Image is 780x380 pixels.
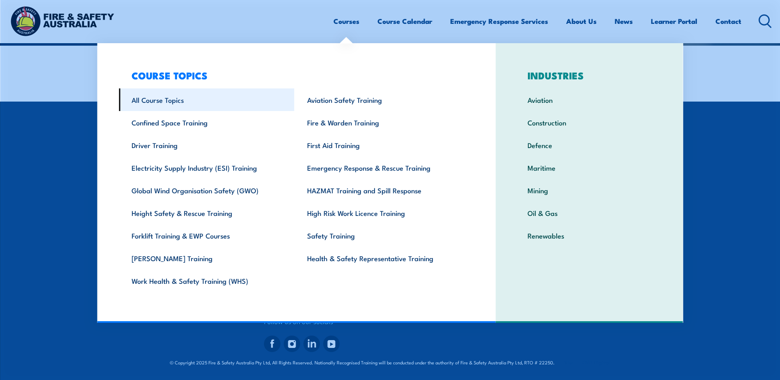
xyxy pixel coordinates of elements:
[515,88,664,111] a: Aviation
[119,134,294,156] a: Driver Training
[294,202,470,224] a: High Risk Work Licence Training
[294,179,470,202] a: HAZMAT Training and Spill Response
[170,358,610,366] span: © Copyright 2025 Fire & Safety Australia Pty Ltd, All Rights Reserved. Nationally Recognised Trai...
[615,10,633,32] a: News
[119,269,294,292] a: Work Health & Safety Training (WHS)
[515,70,664,81] h3: INDUSTRIES
[450,10,548,32] a: Emergency Response Services
[651,10,697,32] a: Learner Portal
[119,202,294,224] a: Height Safety & Rescue Training
[294,224,470,247] a: Safety Training
[294,247,470,269] a: Health & Safety Representative Training
[119,224,294,247] a: Forklift Training & EWP Courses
[515,156,664,179] a: Maritime
[294,88,470,111] a: Aviation Safety Training
[515,179,664,202] a: Mining
[119,70,470,81] h3: COURSE TOPICS
[119,179,294,202] a: Global Wind Organisation Safety (GWO)
[515,202,664,224] a: Oil & Gas
[377,10,432,32] a: Course Calendar
[515,224,664,247] a: Renewables
[119,156,294,179] a: Electricity Supply Industry (ESI) Training
[333,10,359,32] a: Courses
[515,134,664,156] a: Defence
[564,359,610,366] span: Site:
[119,111,294,134] a: Confined Space Training
[294,156,470,179] a: Emergency Response & Rescue Training
[119,247,294,269] a: [PERSON_NAME] Training
[515,111,664,134] a: Construction
[294,111,470,134] a: Fire & Warden Training
[294,134,470,156] a: First Aid Training
[119,88,294,111] a: All Course Topics
[566,10,597,32] a: About Us
[581,358,610,366] a: KND Digital
[715,10,741,32] a: Contact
